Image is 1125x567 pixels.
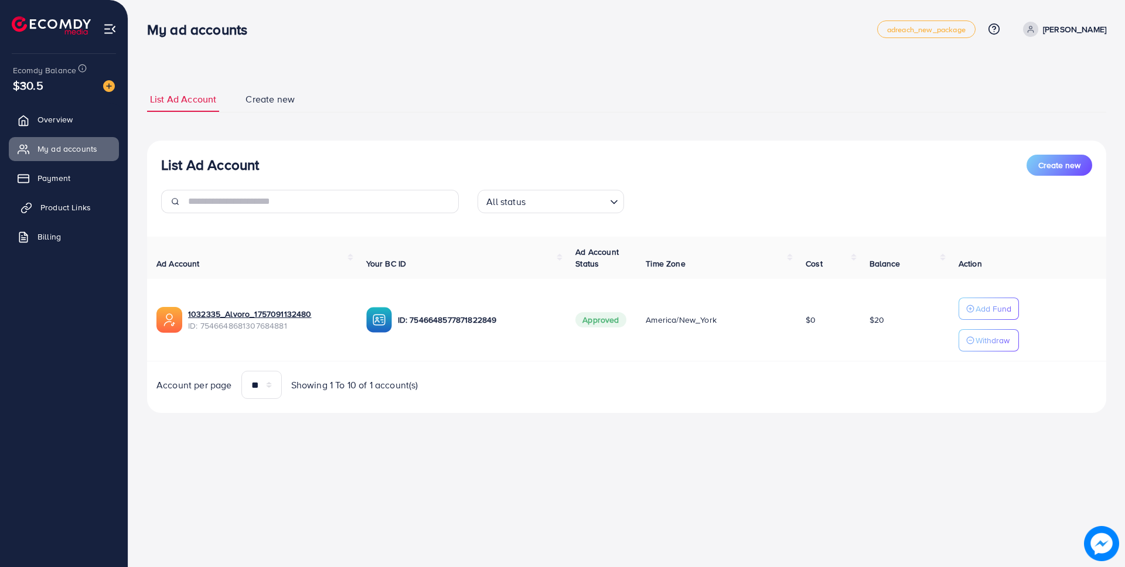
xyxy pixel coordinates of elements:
span: Balance [870,258,901,269]
span: Product Links [40,201,91,213]
span: Ad Account [156,258,200,269]
a: Payment [9,166,119,190]
img: ic-ads-acc.e4c84228.svg [156,307,182,333]
span: Create new [246,93,295,106]
span: Approved [575,312,626,327]
button: Withdraw [959,329,1019,351]
p: Add Fund [976,302,1011,316]
span: Billing [37,231,61,242]
span: List Ad Account [150,93,216,106]
span: My ad accounts [37,143,97,155]
h3: List Ad Account [161,156,259,173]
p: ID: 7546648577871822849 [398,313,557,327]
a: adreach_new_package [877,21,976,38]
span: Ad Account Status [575,246,619,269]
a: Billing [9,225,119,248]
a: My ad accounts [9,137,119,160]
p: [PERSON_NAME] [1043,22,1106,36]
span: $0 [806,314,816,326]
span: Time Zone [646,258,685,269]
span: America/New_York [646,314,717,326]
span: adreach_new_package [887,26,966,33]
a: Product Links [9,196,119,219]
p: Withdraw [976,333,1010,347]
a: [PERSON_NAME] [1018,22,1106,37]
a: Overview [9,108,119,131]
span: $30.5 [13,77,43,94]
span: Ecomdy Balance [13,64,76,76]
a: 1032335_Alvoro_1757091132480 [188,308,347,320]
span: $20 [870,314,884,326]
button: Add Fund [959,298,1019,320]
button: Create new [1027,155,1092,176]
span: Create new [1038,159,1080,171]
img: menu [103,22,117,36]
img: ic-ba-acc.ded83a64.svg [366,307,392,333]
span: All status [484,193,528,210]
span: Your BC ID [366,258,407,269]
span: ID: 7546648681307684881 [188,320,347,332]
span: Showing 1 To 10 of 1 account(s) [291,378,418,392]
span: Account per page [156,378,232,392]
span: Payment [37,172,70,184]
img: logo [12,16,91,35]
img: image [103,80,115,92]
span: Cost [806,258,823,269]
input: Search for option [529,191,605,210]
div: <span class='underline'>1032335_Alvoro_1757091132480</span></br>7546648681307684881 [188,308,347,332]
span: Action [959,258,982,269]
div: Search for option [478,190,624,213]
h3: My ad accounts [147,21,257,38]
span: Overview [37,114,73,125]
img: image [1085,527,1118,560]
